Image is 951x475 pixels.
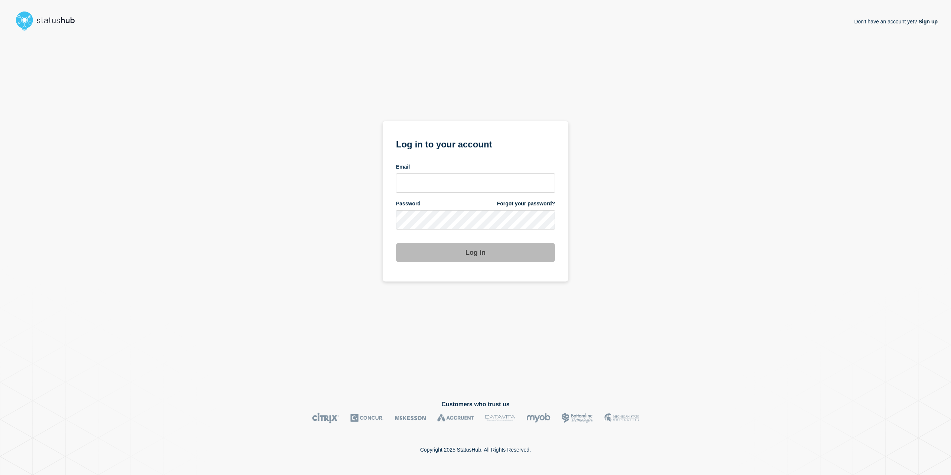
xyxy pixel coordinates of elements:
[13,401,938,408] h2: Customers who trust us
[497,200,555,207] a: Forgot your password?
[396,200,421,207] span: Password
[437,413,474,423] img: Accruent logo
[562,413,593,423] img: Bottomline logo
[396,243,555,262] button: Log in
[312,413,339,423] img: Citrix logo
[526,413,551,423] img: myob logo
[396,210,555,230] input: password input
[395,413,426,423] img: McKesson logo
[854,13,938,30] p: Don't have an account yet?
[485,413,515,423] img: DataVita logo
[396,173,555,193] input: email input
[396,163,410,170] span: Email
[13,9,84,33] img: StatusHub logo
[604,413,639,423] img: MSU logo
[350,413,384,423] img: Concur logo
[917,19,938,25] a: Sign up
[420,447,531,453] p: Copyright 2025 StatusHub. All Rights Reserved.
[396,137,555,150] h1: Log in to your account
